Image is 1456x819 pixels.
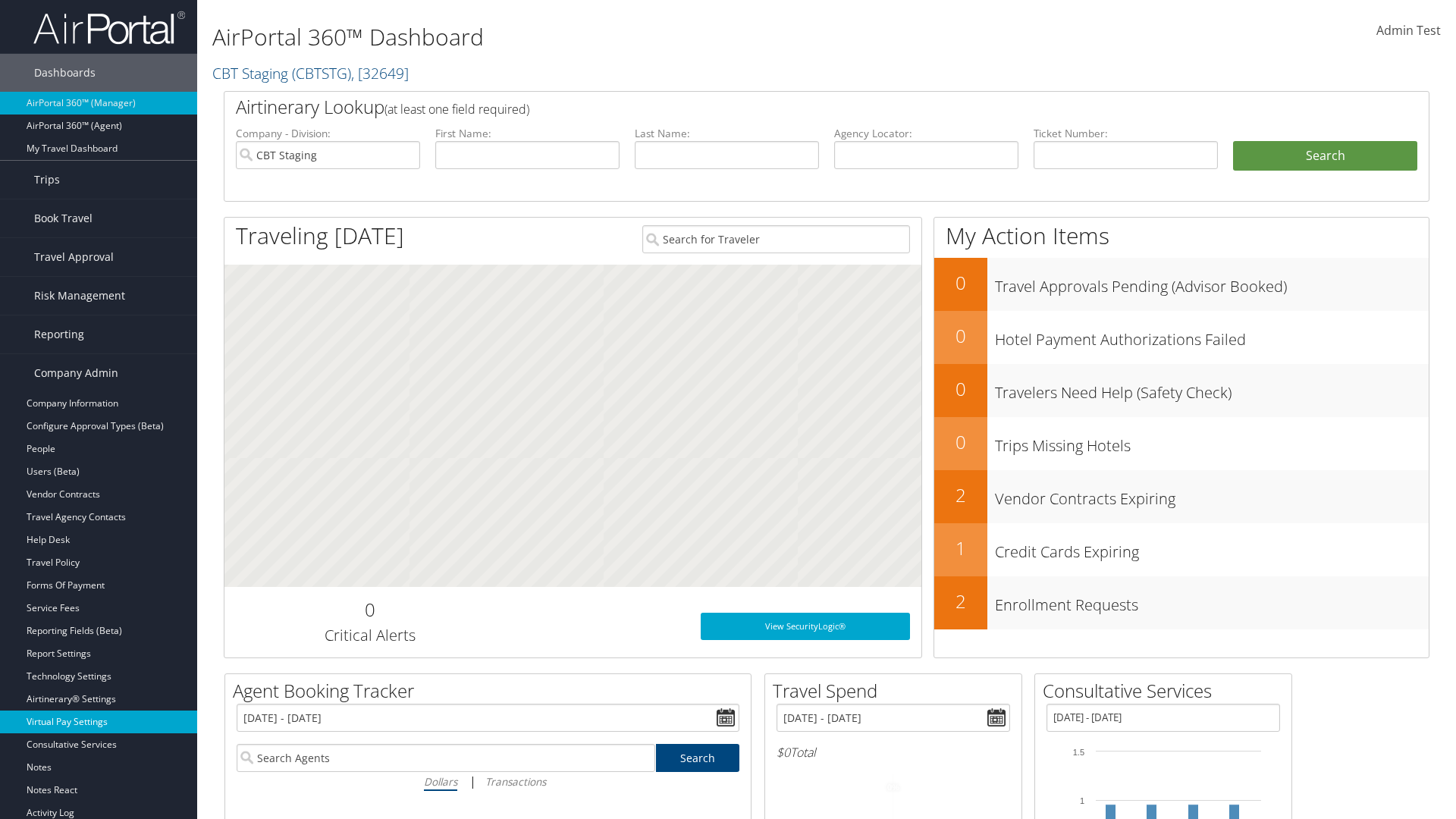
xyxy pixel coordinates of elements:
label: First Name: [435,126,620,141]
h2: 0 [934,270,987,296]
input: Search for Traveler [642,225,910,253]
i: Dollars [424,774,457,789]
i: Transactions [485,774,546,789]
a: Admin Test [1376,8,1441,55]
a: View SecurityLogic® [701,613,910,640]
div: | [237,772,739,791]
a: 0Travelers Need Help (Safety Check) [934,364,1429,417]
h2: Travel Spend [773,678,1021,704]
label: Agency Locator: [834,126,1018,141]
span: Travel Approval [34,238,114,276]
span: (at least one field required) [384,101,529,118]
span: Book Travel [34,199,93,237]
span: Risk Management [34,277,125,315]
label: Company - Division: [236,126,420,141]
h6: Total [777,744,1010,761]
h2: 2 [934,482,987,508]
span: , [ 32649 ] [351,63,409,83]
h3: Critical Alerts [236,625,504,646]
span: Dashboards [34,54,96,92]
span: Company Admin [34,354,118,392]
a: 0Travel Approvals Pending (Advisor Booked) [934,258,1429,311]
h2: 1 [934,535,987,561]
h2: Consultative Services [1043,678,1291,704]
span: ( CBTSTG ) [292,63,351,83]
span: Admin Test [1376,22,1441,39]
tspan: 0% [887,783,899,792]
h2: 0 [236,597,504,623]
a: 0Trips Missing Hotels [934,417,1429,470]
span: Trips [34,161,60,199]
tspan: 1.5 [1073,748,1084,757]
h2: Agent Booking Tracker [233,678,751,704]
h3: Hotel Payment Authorizations Failed [995,322,1429,350]
h3: Trips Missing Hotels [995,428,1429,457]
span: $0 [777,744,790,761]
h3: Vendor Contracts Expiring [995,481,1429,510]
a: Search [656,744,740,772]
a: 2Vendor Contracts Expiring [934,470,1429,523]
span: Reporting [34,315,84,353]
h3: Credit Cards Expiring [995,534,1429,563]
a: 0Hotel Payment Authorizations Failed [934,311,1429,364]
h1: My Action Items [934,220,1429,252]
tspan: 1 [1080,796,1084,805]
label: Ticket Number: [1034,126,1218,141]
label: Last Name: [635,126,819,141]
a: 1Credit Cards Expiring [934,523,1429,576]
h3: Travel Approvals Pending (Advisor Booked) [995,268,1429,297]
a: 2Enrollment Requests [934,576,1429,629]
h1: AirPortal 360™ Dashboard [212,21,1031,53]
input: Search Agents [237,744,655,772]
button: Search [1233,141,1417,171]
h2: 2 [934,588,987,614]
h2: Airtinerary Lookup [236,94,1317,120]
h3: Travelers Need Help (Safety Check) [995,375,1429,403]
h2: 0 [934,429,987,455]
h2: 0 [934,376,987,402]
h3: Enrollment Requests [995,587,1429,616]
h2: 0 [934,323,987,349]
a: CBT Staging [212,63,409,83]
h1: Traveling [DATE] [236,220,404,252]
img: airportal-logo.png [33,10,185,45]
